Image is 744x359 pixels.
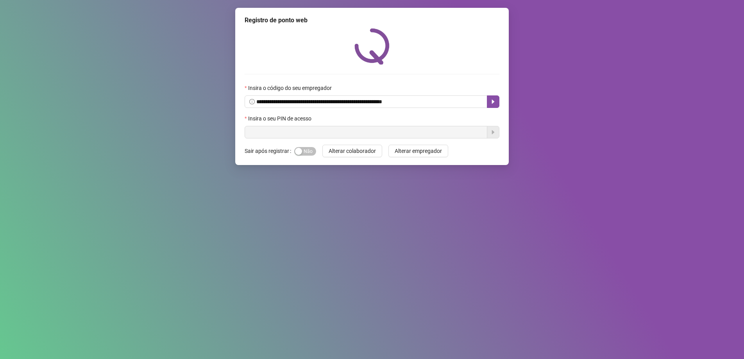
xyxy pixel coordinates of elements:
button: Alterar colaborador [322,145,382,157]
span: caret-right [490,99,496,105]
label: Insira o seu PIN de acesso [245,114,317,123]
span: Alterar colaborador [329,147,376,155]
label: Insira o código do seu empregador [245,84,337,92]
span: info-circle [249,99,255,104]
label: Sair após registrar [245,145,294,157]
button: Alterar empregador [388,145,448,157]
span: Alterar empregador [395,147,442,155]
div: Registro de ponto web [245,16,499,25]
img: QRPoint [354,28,390,65]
